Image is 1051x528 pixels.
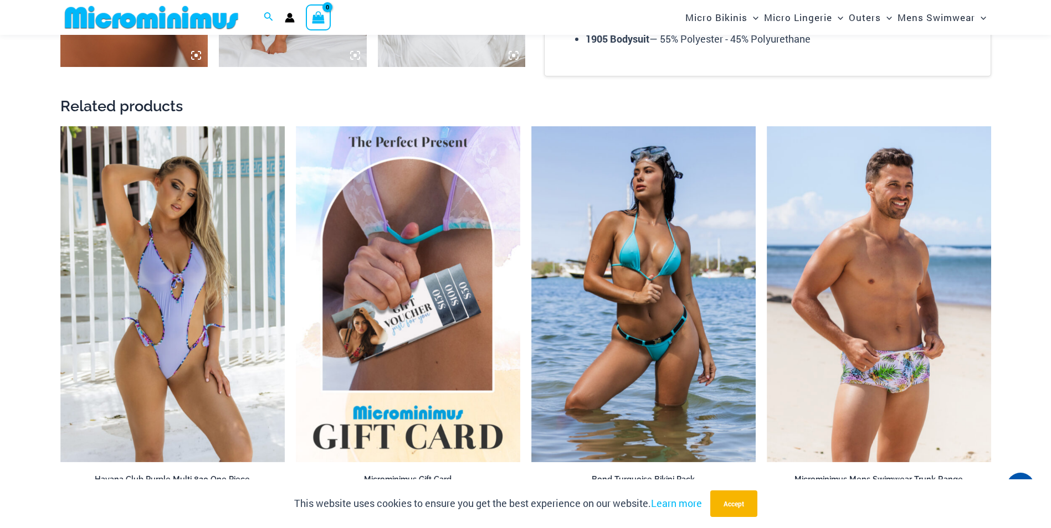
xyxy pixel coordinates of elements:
a: Havana Club Purple Multi 820 One Piece [60,474,285,489]
a: Bond Turquoise Bikini Pack [531,474,756,489]
a: Micro LingerieMenu ToggleMenu Toggle [761,3,846,32]
span: Menu Toggle [881,3,892,32]
img: Havana Club Purple Multi 820 One Piece 01 [60,126,285,463]
span: Outers [849,3,881,32]
span: Menu Toggle [747,3,758,32]
img: Bondi Chasing Summer 007 Trunk 08 [767,126,991,463]
nav: Site Navigation [681,2,991,33]
a: View Shopping Cart, empty [306,4,331,30]
a: OutersMenu ToggleMenu Toggle [846,3,895,32]
h2: Havana Club Purple Multi 820 One Piece [60,474,285,485]
a: Bond Turquoise 312 Top 492 Bottom 02Bond Turquoise 312 Top 492 Bottom 03Bond Turquoise 312 Top 49... [531,126,756,463]
img: Bond Turquoise 312 Top 492 Bottom 02 [531,126,756,463]
h2: Bond Turquoise Bikini Pack [531,474,756,485]
a: Micro BikinisMenu ToggleMenu Toggle [683,3,761,32]
a: Learn more [651,496,702,510]
span: Menu Toggle [832,3,843,32]
span: Mens Swimwear [898,3,975,32]
h2: Related products [60,96,991,116]
span: Micro Lingerie [764,3,832,32]
h2: Microminimus Mens Swimwear Trunk Range [767,474,991,485]
a: Search icon link [264,11,274,25]
span: Menu Toggle [975,3,986,32]
a: Microminimus Mens Swimwear Trunk Range [767,474,991,489]
p: This website uses cookies to ensure you get the best experience on our website. [294,495,702,512]
span: Micro Bikinis [685,3,747,32]
h2: Microminimus Gift Card [296,474,520,485]
li: — 55% Polyester - 45% Polyurethane [586,31,979,48]
a: Mens SwimwearMenu ToggleMenu Toggle [895,3,989,32]
b: 1905 Bodysuit [586,32,649,45]
img: MM SHOP LOGO FLAT [60,5,243,30]
img: Featured Gift Card [296,126,520,463]
a: Microminimus Gift Card [296,474,520,489]
a: Havana Club Purple Multi 820 One Piece 01Havana Club Purple Multi 820 One Piece 03Havana Club Pur... [60,126,285,463]
button: Accept [710,490,757,517]
a: Account icon link [285,13,295,23]
a: Bondi Chasing Summer 007 Trunk 08Bondi Safari Spice 007 Trunk 06Bondi Safari Spice 007 Trunk 06 [767,126,991,463]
